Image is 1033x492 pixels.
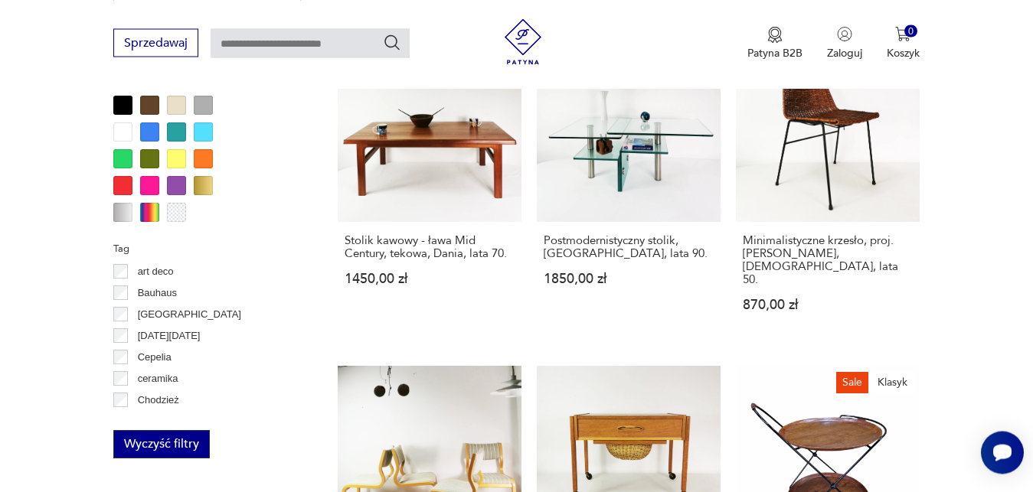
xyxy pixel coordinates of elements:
[895,26,910,41] img: Ikona koszyka
[827,45,862,60] p: Zaloguj
[138,349,172,366] p: Cepelia
[544,272,714,285] p: 1850,00 zł
[747,26,803,60] button: Patyna B2B
[345,272,515,285] p: 1450,00 zł
[113,38,198,49] a: Sprzedawaj
[827,26,862,60] button: Zaloguj
[138,327,201,344] p: [DATE][DATE]
[747,45,803,60] p: Patyna B2B
[345,234,515,260] h3: Stolik kawowy - ława Mid Century, tekowa, Dania, lata 70.
[981,431,1024,474] iframe: Smartsupp widget button
[338,39,521,342] a: Stolik kawowy - ława Mid Century, tekowa, Dania, lata 70.Stolik kawowy - ława Mid Century, tekowa...
[743,234,913,286] h3: Minimalistyczne krzesło, proj. [PERSON_NAME], [DEMOGRAPHIC_DATA], lata 50.
[138,392,179,409] p: Chodzież
[113,240,301,257] p: Tag
[500,18,546,64] img: Patyna - sklep z meblami i dekoracjami vintage
[138,370,178,387] p: ceramika
[138,413,176,430] p: Ćmielów
[747,26,803,60] a: Ikona medaluPatyna B2B
[837,26,852,41] img: Ikonka użytkownika
[113,430,210,458] button: Wyczyść filtry
[904,24,917,37] div: 0
[887,45,920,60] p: Koszyk
[544,234,714,260] h3: Postmodernistyczny stolik, [GEOGRAPHIC_DATA], lata 90.
[383,33,401,51] button: Szukaj
[537,39,721,342] a: Postmodernistyczny stolik, Niemcy, lata 90.Postmodernistyczny stolik, [GEOGRAPHIC_DATA], lata 90....
[887,26,920,60] button: 0Koszyk
[138,306,241,323] p: [GEOGRAPHIC_DATA]
[767,26,783,43] img: Ikona medalu
[736,39,920,342] a: KlasykMinimalistyczne krzesło, proj. Gian Franco Legler, Włochy, lata 50.Minimalistyczne krzesło,...
[138,285,177,301] p: Bauhaus
[113,28,198,57] button: Sprzedawaj
[743,298,913,311] p: 870,00 zł
[138,263,174,280] p: art deco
